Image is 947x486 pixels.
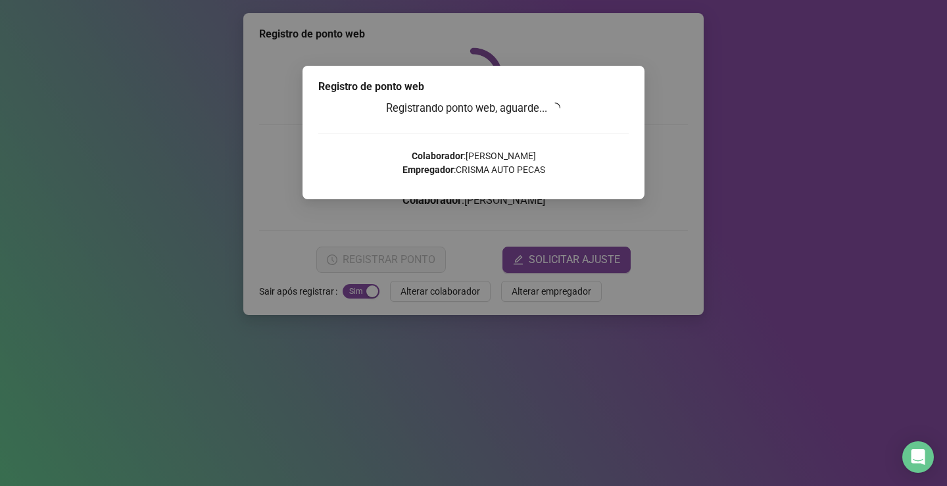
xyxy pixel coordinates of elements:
h3: Registrando ponto web, aguarde... [318,100,629,117]
div: Open Intercom Messenger [902,441,934,473]
p: : [PERSON_NAME] : CRISMA AUTO PECAS [318,149,629,177]
strong: Colaborador [412,151,464,161]
span: loading [550,103,560,113]
div: Registro de ponto web [318,79,629,95]
strong: Empregador [402,164,454,175]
